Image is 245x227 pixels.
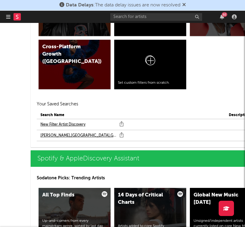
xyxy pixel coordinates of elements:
a: New Filter Artist Discovery [40,121,85,128]
div: 92 [222,12,227,17]
div: All Top Finds [42,192,94,199]
th: Search Name [37,112,225,119]
span: Data Delays [66,3,93,8]
div: Cross-Platform Growth ([GEOGRAPHIC_DATA]) [42,43,94,65]
a: [PERSON_NAME],[GEOGRAPHIC_DATA],G Filter [40,132,116,139]
a: Cross-Platform Growth ([GEOGRAPHIC_DATA]) [39,40,111,89]
span: Dismiss [182,3,186,8]
button: 92 [220,14,224,19]
span: : The data delay issues are now resolved [66,3,180,8]
a: Set custom filters from scratch. [114,40,186,89]
div: Set custom filters from scratch. [118,80,183,86]
div: 14 Days of Critical Charts [118,192,170,206]
input: Search for artists [110,13,202,21]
